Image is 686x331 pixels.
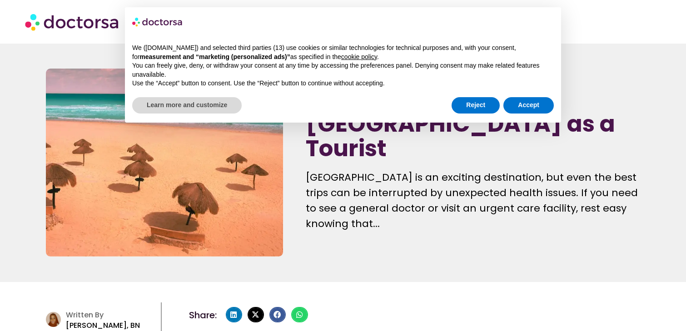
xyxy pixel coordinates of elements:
img: logo [132,15,183,29]
button: Reject [452,97,500,114]
button: Learn more and customize [132,97,242,114]
p: You can freely give, deny, or withdraw your consent at any time by accessing the preferences pane... [132,61,554,79]
p: We ([DOMAIN_NAME]) and selected third parties (13) use cookies or similar technologies for techni... [132,44,554,61]
p: Use the “Accept” button to consent. Use the “Reject” button to continue without accepting. [132,79,554,88]
h4: Share: [189,311,217,320]
button: Accept [503,97,554,114]
div: Share on linkedin [226,307,242,322]
h4: Written By [66,311,156,319]
div: Share on x-twitter [248,307,264,322]
strong: measurement and “marketing (personalized ads)” [139,53,290,60]
div: Share on facebook [269,307,286,322]
div: Share on whatsapp [291,307,308,322]
a: cookie policy [341,53,377,60]
p: [GEOGRAPHIC_DATA] is an exciting destination, but even the best trips can be interrupted by unexp... [306,170,640,232]
h1: How to See a Doctor in [GEOGRAPHIC_DATA] as a Tourist [306,87,640,161]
